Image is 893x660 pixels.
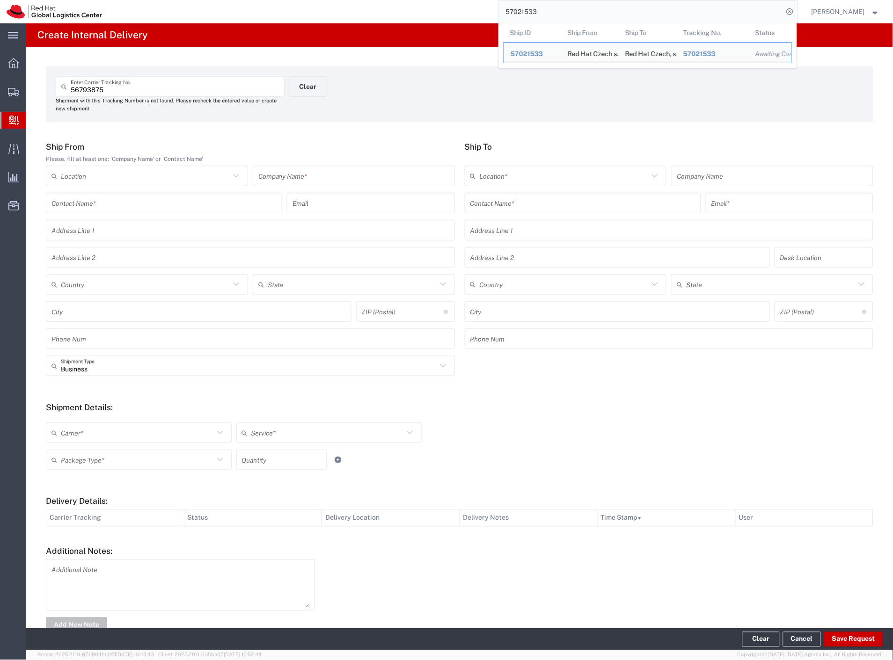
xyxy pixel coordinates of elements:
th: Ship To [619,23,676,42]
th: Tracking Nu. [676,23,748,42]
h5: Additional Notes: [46,546,873,556]
button: Clear [289,76,327,97]
th: Carrier Tracking [46,510,184,527]
th: Delivery Notes [460,510,598,527]
div: Red Hat Czech, s.r.o. [625,43,670,63]
table: Delivery Details: [46,509,873,527]
th: User [735,510,873,527]
h5: Ship From [46,142,455,152]
th: Delivery Location [322,510,460,527]
a: Add Item [331,453,344,466]
th: Status [184,510,322,527]
button: Clear [742,632,780,647]
h5: Ship To [465,142,874,152]
div: Shipment with this Tracking Number is not found. Please recheck the entered value or create new s... [56,97,285,112]
h5: Delivery Details: [46,496,873,506]
div: Red Hat Czech s.r.o. [568,43,612,63]
span: Server: 2025.20.0-970904bc0f3 [37,652,154,658]
span: Client: 2025.20.0-035ba07 [158,652,262,658]
h5: Shipment Details: [46,402,873,412]
a: Cancel [783,632,821,647]
th: Ship ID [504,23,561,42]
span: Copyright © [DATE]-[DATE] Agistix Inc., All Rights Reserved [738,651,882,659]
span: 57021533 [511,50,543,58]
input: Search for shipment number, reference number [499,0,783,23]
table: Search Results [504,23,797,68]
div: Awaiting Confirmation [755,49,784,59]
div: 57021533 [511,49,555,59]
img: logo [7,5,102,19]
span: [DATE] 10:43:43 [116,652,154,658]
h4: Create Internal Delivery [37,23,147,47]
span: Filip Lizuch [812,7,865,17]
span: 57021533 [683,50,715,58]
th: Time Stamp [598,510,736,527]
span: [DATE] 10:52:44 [224,652,262,658]
div: Please, fill at least one: 'Company Name' or 'Contact Name' [46,155,455,163]
button: [PERSON_NAME] [811,6,880,17]
div: 57021533 [683,49,742,59]
button: Save Request [824,632,883,647]
th: Status [748,23,791,42]
th: Ship From [561,23,619,42]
